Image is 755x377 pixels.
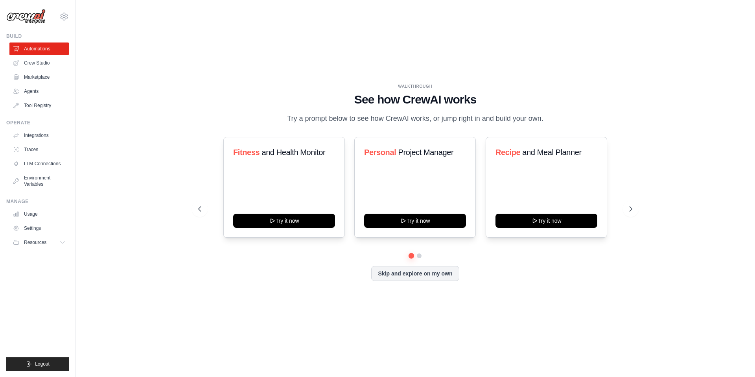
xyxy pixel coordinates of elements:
[9,57,69,69] a: Crew Studio
[9,208,69,220] a: Usage
[6,33,69,39] div: Build
[9,43,69,55] a: Automations
[495,148,520,157] span: Recipe
[9,129,69,142] a: Integrations
[233,214,335,228] button: Try it now
[6,198,69,205] div: Manage
[9,157,69,170] a: LLM Connections
[283,113,547,124] p: Try a prompt below to see how CrewAI works, or jump right in and build your own.
[6,357,69,371] button: Logout
[398,148,454,157] span: Project Manager
[198,83,632,89] div: WALKTHROUGH
[9,222,69,235] a: Settings
[364,148,396,157] span: Personal
[261,148,325,157] span: and Health Monitor
[6,120,69,126] div: Operate
[364,214,466,228] button: Try it now
[495,214,597,228] button: Try it now
[9,236,69,249] button: Resources
[9,143,69,156] a: Traces
[371,266,459,281] button: Skip and explore on my own
[522,148,581,157] span: and Meal Planner
[198,92,632,107] h1: See how CrewAI works
[9,99,69,112] a: Tool Registry
[6,9,46,24] img: Logo
[9,172,69,190] a: Environment Variables
[9,85,69,98] a: Agents
[9,71,69,83] a: Marketplace
[24,239,46,246] span: Resources
[35,361,50,367] span: Logout
[233,148,260,157] span: Fitness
